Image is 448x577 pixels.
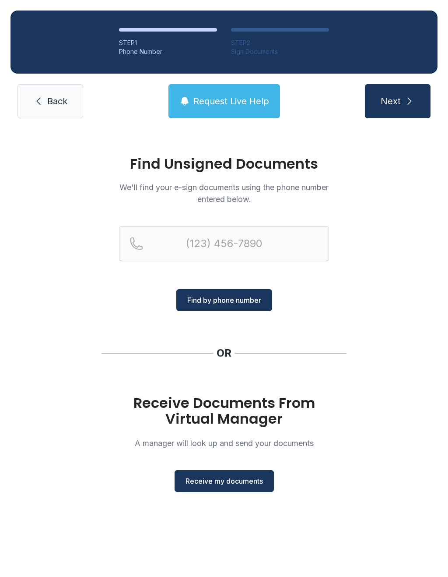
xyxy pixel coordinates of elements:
h1: Find Unsigned Documents [119,157,329,171]
span: Next [381,95,401,107]
span: Find by phone number [187,295,261,305]
div: Sign Documents [231,47,329,56]
input: Reservation phone number [119,226,329,261]
span: Request Live Help [193,95,269,107]
div: STEP 1 [119,39,217,47]
p: A manager will look up and send your documents [119,437,329,449]
div: Phone Number [119,47,217,56]
div: OR [217,346,231,360]
span: Receive my documents [185,476,263,486]
h1: Receive Documents From Virtual Manager [119,395,329,427]
span: Back [47,95,67,107]
p: We'll find your e-sign documents using the phone number entered below. [119,181,329,205]
div: STEP 2 [231,39,329,47]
